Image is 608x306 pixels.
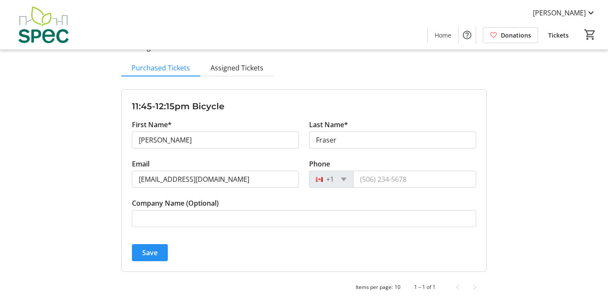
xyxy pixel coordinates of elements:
[533,8,586,18] span: [PERSON_NAME]
[483,27,538,43] a: Donations
[132,100,476,113] h3: 11:45-12:15pm Bicycle
[5,3,81,46] img: SPEC's Logo
[210,64,263,71] span: Assigned Tickets
[582,27,598,42] button: Cart
[132,64,190,71] span: Purchased Tickets
[541,27,576,43] a: Tickets
[142,248,158,258] span: Save
[459,26,476,44] button: Help
[395,283,400,291] div: 10
[309,159,330,169] label: Phone
[526,6,603,20] button: [PERSON_NAME]
[132,244,168,261] button: Save
[132,159,149,169] label: Email
[132,119,172,130] label: First Name*
[132,198,219,208] label: Company Name (Optional)
[548,31,569,40] span: Tickets
[449,279,466,296] button: Previous page
[466,279,483,296] button: Next page
[501,31,531,40] span: Donations
[414,283,436,291] div: 1 – 1 of 1
[356,283,393,291] div: Items per page:
[121,279,487,296] mat-paginator: Select page
[428,27,458,43] a: Home
[353,171,476,188] input: (506) 234-5678
[435,31,451,40] span: Home
[309,119,348,130] label: Last Name*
